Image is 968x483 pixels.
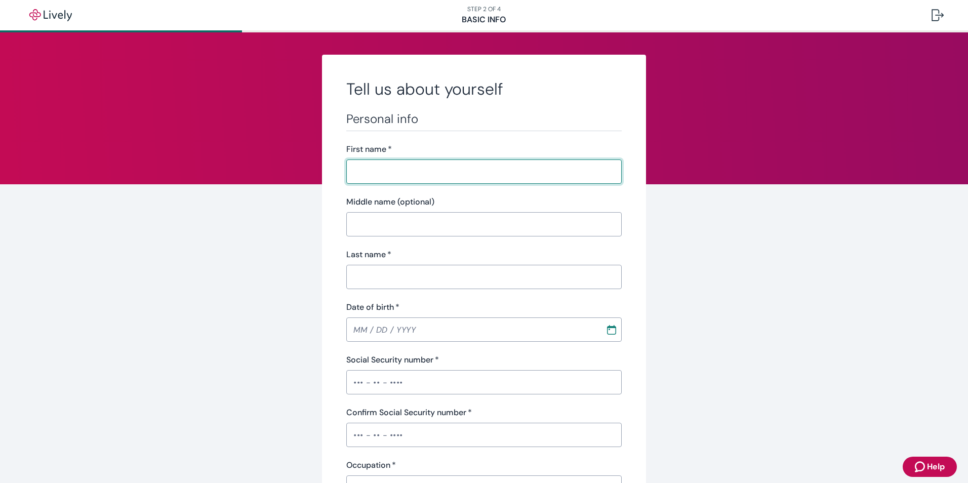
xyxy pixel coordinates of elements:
[607,325,617,335] svg: Calendar
[346,407,472,419] label: Confirm Social Security number
[22,9,79,21] img: Lively
[346,425,622,445] input: ••• - •• - ••••
[346,249,391,261] label: Last name
[346,459,396,471] label: Occupation
[346,143,392,155] label: First name
[346,79,622,99] h2: Tell us about yourself
[915,461,927,473] svg: Zendesk support icon
[346,196,434,208] label: Middle name (optional)
[346,111,622,127] h3: Personal info
[346,372,622,392] input: ••• - •• - ••••
[346,319,598,340] input: MM / DD / YYYY
[923,3,952,27] button: Log out
[602,320,621,339] button: Choose date
[346,301,399,313] label: Date of birth
[346,354,439,366] label: Social Security number
[903,457,957,477] button: Zendesk support iconHelp
[927,461,945,473] span: Help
